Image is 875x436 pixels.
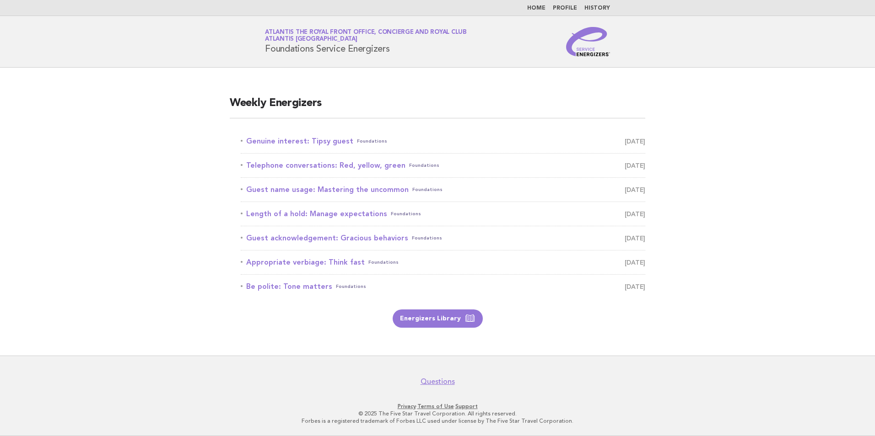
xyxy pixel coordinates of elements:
[241,135,645,148] a: Genuine interest: Tipsy guestFoundations [DATE]
[265,29,467,42] a: Atlantis The Royal Front Office, Concierge and Royal ClubAtlantis [GEOGRAPHIC_DATA]
[241,183,645,196] a: Guest name usage: Mastering the uncommonFoundations [DATE]
[265,30,467,53] h1: Foundations Service Energizers
[241,232,645,245] a: Guest acknowledgement: Gracious behaviorsFoundations [DATE]
[625,207,645,220] span: [DATE]
[412,183,443,196] span: Foundations
[417,403,454,409] a: Terms of Use
[241,256,645,269] a: Appropriate verbiage: Think fastFoundations [DATE]
[455,403,478,409] a: Support
[527,5,546,11] a: Home
[241,159,645,172] a: Telephone conversations: Red, yellow, greenFoundations [DATE]
[625,183,645,196] span: [DATE]
[412,232,442,245] span: Foundations
[393,309,483,328] a: Energizers Library
[230,96,645,118] h2: Weekly Energizers
[241,280,645,293] a: Be polite: Tone mattersFoundations [DATE]
[357,135,387,148] span: Foundations
[157,403,718,410] p: · ·
[157,417,718,425] p: Forbes is a registered trademark of Forbes LLC used under license by The Five Star Travel Corpora...
[398,403,416,409] a: Privacy
[625,135,645,148] span: [DATE]
[625,232,645,245] span: [DATE]
[421,377,455,386] a: Questions
[584,5,610,11] a: History
[368,256,399,269] span: Foundations
[157,410,718,417] p: © 2025 The Five Star Travel Corporation. All rights reserved.
[409,159,439,172] span: Foundations
[241,207,645,220] a: Length of a hold: Manage expectationsFoundations [DATE]
[625,159,645,172] span: [DATE]
[265,37,357,43] span: Atlantis [GEOGRAPHIC_DATA]
[391,207,421,220] span: Foundations
[625,256,645,269] span: [DATE]
[566,27,610,56] img: Service Energizers
[625,280,645,293] span: [DATE]
[336,280,366,293] span: Foundations
[553,5,577,11] a: Profile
